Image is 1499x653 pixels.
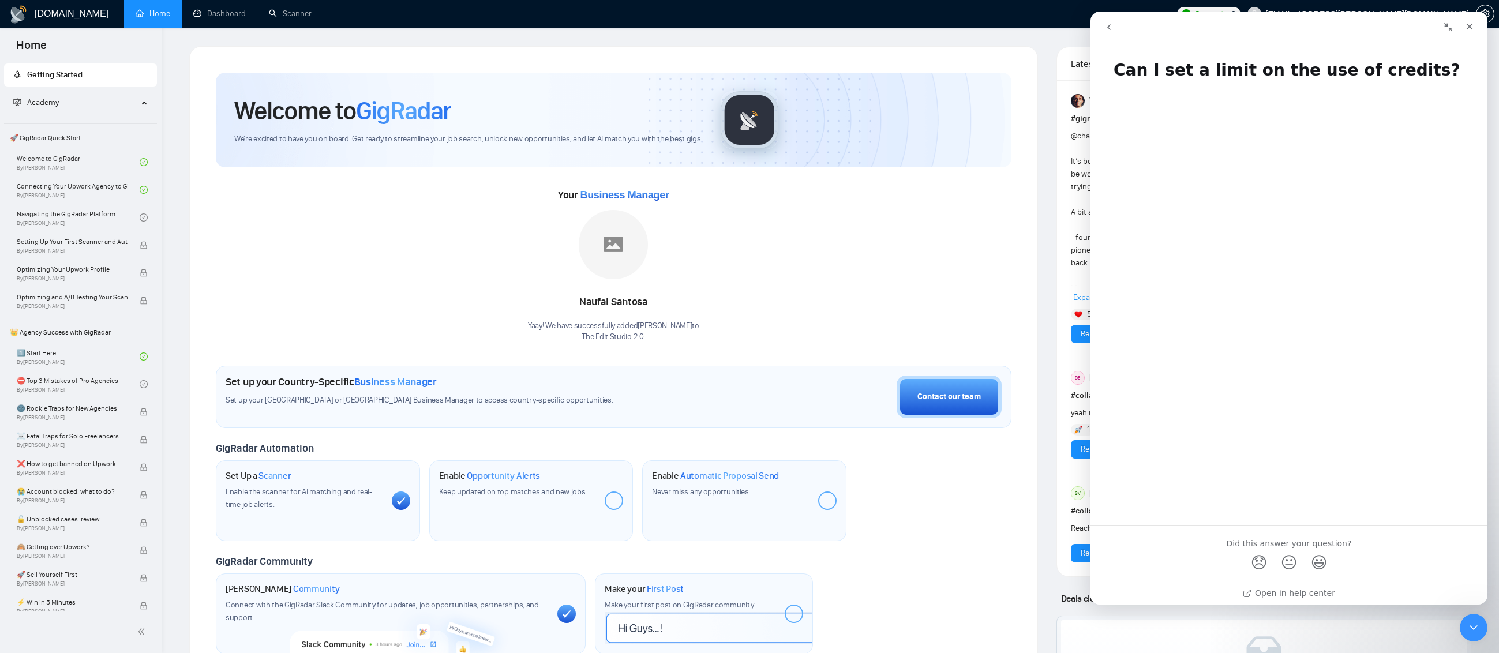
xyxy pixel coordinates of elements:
[1460,614,1487,641] iframe: Intercom live chat
[528,292,699,312] div: Naufal Santosa
[1476,5,1494,23] button: setting
[1071,94,1085,108] img: Vadym
[193,9,246,18] a: dashboardDashboard
[140,408,148,416] span: lock
[226,470,291,482] h1: Set Up a
[17,497,128,504] span: By [PERSON_NAME]
[17,470,128,476] span: By [PERSON_NAME]
[467,470,540,482] span: Opportunity Alerts
[140,297,148,305] span: lock
[7,37,56,61] span: Home
[269,9,312,18] a: searchScanner
[17,149,140,175] a: Welcome to GigRadarBy[PERSON_NAME]
[439,487,587,497] span: Keep updated on top matches and new jobs.
[1071,57,1198,71] span: Latest Posts from the GigRadar Community
[136,9,170,18] a: homeHome
[1071,440,1109,459] button: Reply
[652,470,779,482] h1: Enable
[1074,426,1082,434] img: 🚀
[1081,328,1099,340] a: Reply
[1194,7,1229,20] span: Connects:
[17,486,128,497] span: 😭 Account blocked: what to do?
[1071,325,1109,343] button: Reply
[1089,95,1112,107] span: Vadym
[17,580,128,587] span: By [PERSON_NAME]
[354,376,437,388] span: Business Manager
[1182,9,1191,18] img: upwork-logo.png
[1071,130,1380,384] div: in the meantime, would you be interested in the founder’s engineering blog? It’s been long time s...
[1071,371,1084,384] div: DE
[580,189,669,201] span: Business Manager
[137,626,149,637] span: double-left
[17,458,128,470] span: ❌ How to get banned on Upwork
[140,574,148,582] span: lock
[140,186,148,194] span: check-circle
[140,269,148,277] span: lock
[226,487,372,509] span: Enable the scanner for AI matching and real-time job alerts.
[140,352,148,361] span: check-circle
[1071,389,1457,402] h1: # collaboration
[17,430,128,442] span: ☠️ Fatal Traps for Solo Freelancers
[1089,371,1146,384] span: [PERSON_NAME]
[680,470,779,482] span: Automatic Proposal Send
[439,470,541,482] h1: Enable
[1087,309,1092,320] span: 5
[216,442,313,455] span: GigRadar Automation
[27,97,59,107] span: Academy
[1074,310,1082,318] img: ❤️
[1073,292,1099,302] span: Expand
[216,555,313,568] span: GigRadar Community
[234,134,702,145] span: We're excited to have you on board. Get ready to streamline your job search, unlock new opportuni...
[1250,10,1258,18] span: user
[140,602,148,610] span: lock
[1071,131,1105,141] span: @channel
[17,205,140,230] a: Navigating the GigRadar PlatformBy[PERSON_NAME]
[605,600,755,610] span: Make your first post on GigRadar community.
[13,97,59,107] span: Academy
[13,70,21,78] span: rocket
[140,519,148,527] span: lock
[140,491,148,499] span: lock
[5,321,156,344] span: 👑 Agency Success with GigRadar
[226,376,437,388] h1: Set up your Country-Specific
[226,583,340,595] h1: [PERSON_NAME]
[721,91,778,149] img: gigradar-logo.png
[356,95,451,126] span: GigRadar
[1089,487,1220,500] span: [PERSON_NAME] (SV [DOMAIN_NAME])
[1071,407,1380,419] div: yeah me @<>
[140,241,148,249] span: lock
[917,391,981,403] div: Contact our team
[140,436,148,444] span: lock
[1081,443,1099,456] a: Reply
[17,371,140,397] a: ⛔ Top 3 Mistakes of Pro AgenciesBy[PERSON_NAME]
[17,541,128,553] span: 🙈 Getting over Upwork?
[140,158,148,166] span: check-circle
[4,63,157,87] li: Getting Started
[17,553,128,560] span: By [PERSON_NAME]
[226,395,691,406] span: Set up your [GEOGRAPHIC_DATA] or [GEOGRAPHIC_DATA] Business Manager to access country-specific op...
[605,583,684,595] h1: Make your
[1081,547,1099,560] a: Reply
[17,525,128,532] span: By [PERSON_NAME]
[17,596,128,608] span: ⚡ Win in 5 Minutes
[293,583,340,595] span: Community
[897,376,1002,418] button: Contact our team
[1087,424,1090,436] span: 1
[1056,588,1213,609] span: Deals closed by similar GigRadar users
[17,344,140,369] a: 1️⃣ Start HereBy[PERSON_NAME]
[17,442,128,449] span: By [PERSON_NAME]
[1476,9,1494,18] a: setting
[1476,9,1494,18] span: setting
[9,5,28,24] img: logo
[140,380,148,388] span: check-circle
[17,303,128,310] span: By [PERSON_NAME]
